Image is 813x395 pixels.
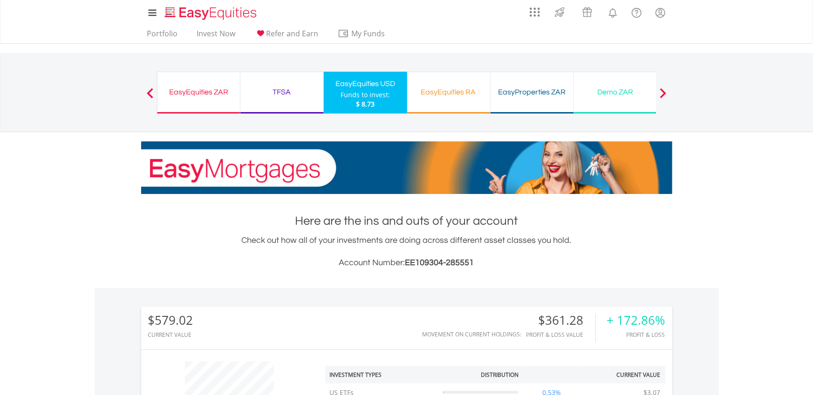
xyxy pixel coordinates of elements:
[625,2,649,21] a: FAQ's and Support
[413,86,485,99] div: EasyEquities RA
[526,332,595,338] div: Profit & Loss Value
[329,77,402,90] div: EasyEquities USD
[607,314,665,327] div: + 172.86%
[530,7,540,17] img: grid-menu-icon.svg
[524,2,546,17] a: AppsGrid
[580,5,595,20] img: vouchers-v2.svg
[356,100,375,108] span: $ 8.73
[163,6,260,21] img: EasyEquities_Logo.png
[193,29,239,43] a: Invest Now
[141,234,672,269] div: Check out how all of your investments are doing across different asset classes you hold.
[574,2,601,20] a: Vouchers
[251,29,322,43] a: Refer and Earn
[338,27,399,40] span: My Funds
[496,86,568,99] div: EasyProperties ZAR
[654,93,672,102] button: Next
[649,2,672,23] a: My Profile
[163,86,234,99] div: EasyEquities ZAR
[607,332,665,338] div: Profit & Loss
[423,331,522,337] div: Movement on Current Holdings:
[580,366,665,383] th: Current Value
[161,2,260,21] a: Home page
[143,29,182,43] a: Portfolio
[148,314,193,327] div: $579.02
[148,332,193,338] div: CURRENT VALUE
[341,90,390,100] div: Funds to invest:
[325,366,438,383] th: Investment Types
[246,86,318,99] div: TFSA
[405,258,474,267] span: EE109304-285551
[141,213,672,229] h1: Here are the ins and outs of your account
[481,371,519,379] div: Distribution
[141,256,672,269] h3: Account Number:
[141,141,672,194] img: EasyMortage Promotion Banner
[526,314,595,327] div: $361.28
[141,93,159,102] button: Previous
[552,5,567,20] img: thrive-v2.svg
[266,28,319,39] span: Refer and Earn
[580,86,651,99] div: Demo ZAR
[601,2,625,21] a: Notifications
